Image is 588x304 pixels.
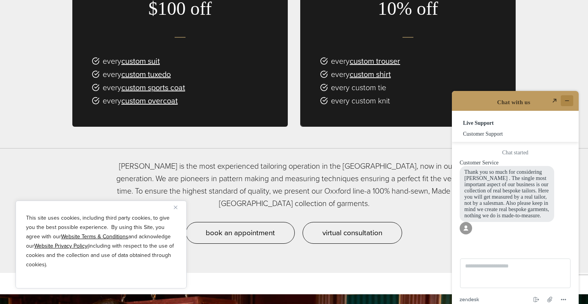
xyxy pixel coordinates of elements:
a: custom shirt [350,68,391,80]
p: [PERSON_NAME] is the most experienced tailoring operation in the [GEOGRAPHIC_DATA], now in our fi... [111,160,477,210]
a: custom trouser [350,55,400,67]
span: every [331,55,400,67]
span: every custom tie [331,81,386,94]
span: every [103,55,160,67]
button: End chat [87,213,100,223]
a: custom tuxedo [121,68,171,80]
p: This site uses cookies, including third party cookies, to give you the best possible experience. ... [26,213,176,269]
span: virtual consultation [322,227,382,238]
iframe: Find more information here [443,82,588,304]
a: Website Privacy Policy [34,242,87,250]
span: every [103,94,178,107]
span: every [103,81,185,94]
span: every [331,68,391,80]
a: virtual consultation [303,222,402,244]
button: Menu [115,213,127,223]
a: book an appointment [186,222,295,244]
a: custom suit [121,55,160,67]
a: custom sports coat [121,82,185,93]
span: every custom knit [331,94,390,107]
span: book an appointment [206,227,275,238]
button: Attach file [101,213,114,223]
a: custom overcoat [121,95,178,107]
span: every [103,68,171,80]
a: Website Terms & Conditions [61,232,128,241]
button: Close [174,203,183,212]
img: Close [174,206,177,209]
span: Chat [18,5,34,12]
